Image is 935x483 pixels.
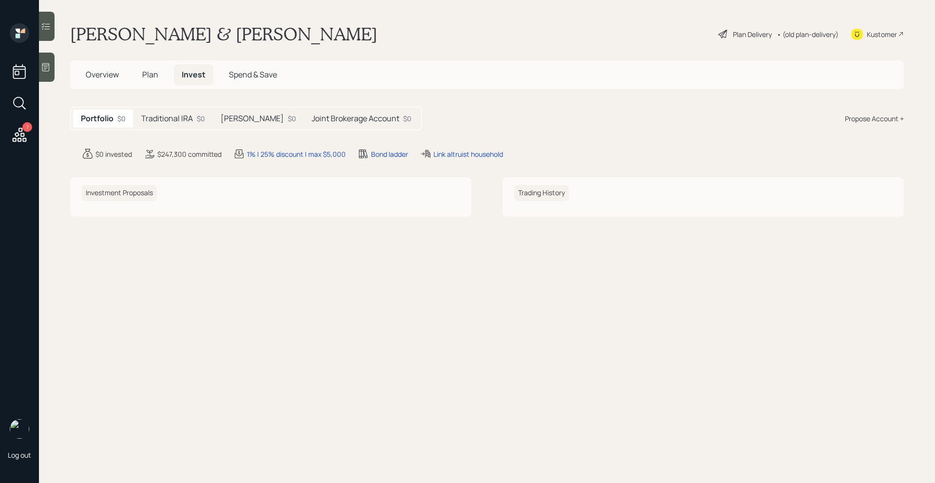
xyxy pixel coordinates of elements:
[8,450,31,460] div: Log out
[433,149,503,159] div: Link altruist household
[70,23,377,45] h1: [PERSON_NAME] & [PERSON_NAME]
[288,113,296,124] div: $0
[514,185,569,201] h6: Trading History
[733,29,772,39] div: Plan Delivery
[117,113,126,124] div: $0
[86,69,119,80] span: Overview
[312,114,399,123] h5: Joint Brokerage Account
[371,149,408,159] div: Bond ladder
[867,29,897,39] div: Kustomer
[82,185,157,201] h6: Investment Proposals
[10,419,29,439] img: michael-russo-headshot.png
[81,114,113,123] h5: Portfolio
[403,113,411,124] div: $0
[141,114,193,123] h5: Traditional IRA
[247,149,346,159] div: 1% | 25% discount | max $5,000
[182,69,206,80] span: Invest
[221,114,284,123] h5: [PERSON_NAME]
[777,29,839,39] div: • (old plan-delivery)
[157,149,222,159] div: $247,300 committed
[197,113,205,124] div: $0
[229,69,277,80] span: Spend & Save
[22,122,32,132] div: 7
[95,149,132,159] div: $0 invested
[142,69,158,80] span: Plan
[845,113,904,124] div: Propose Account +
